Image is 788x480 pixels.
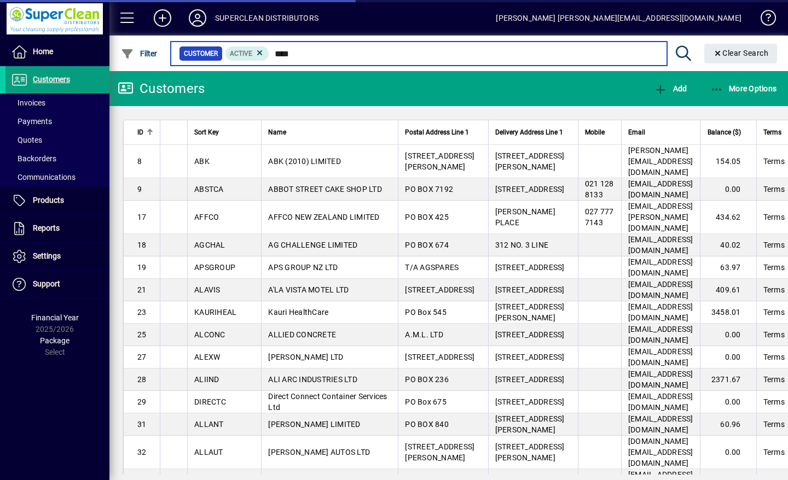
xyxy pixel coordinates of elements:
[11,173,76,182] span: Communications
[194,126,219,138] span: Sort Key
[763,262,785,273] span: Terms
[700,368,756,391] td: 2371.67
[585,179,614,199] span: 021 128 8133
[215,9,318,27] div: SUPERCLEAN DISTRIBUTORS
[194,285,221,294] span: ALAVIS
[763,126,781,138] span: Terms
[700,145,756,178] td: 154.05
[495,263,565,272] span: [STREET_ADDRESS]
[763,396,785,407] span: Terms
[405,285,474,294] span: [STREET_ADDRESS]
[137,375,147,384] span: 28
[710,84,777,93] span: More Options
[5,243,109,270] a: Settings
[268,126,391,138] div: Name
[268,213,379,221] span: AFFCO NEW ZEALAND LIMITED
[268,392,387,412] span: Direct Connect Container Services Ltd
[405,353,474,361] span: [STREET_ADDRESS]
[708,126,741,138] span: Balance ($)
[11,154,56,163] span: Backorders
[194,353,220,361] span: ALEXW
[700,346,756,368] td: 0.00
[763,419,785,430] span: Terms
[33,251,61,260] span: Settings
[194,213,219,221] span: AFFCO
[495,397,565,406] span: [STREET_ADDRESS]
[654,84,687,93] span: Add
[700,324,756,346] td: 0.00
[194,330,225,339] span: ALCONC
[495,285,565,294] span: [STREET_ADDRESS]
[268,308,328,317] span: Kauri HealthCare
[194,308,236,317] span: KAURIHEAL
[268,263,338,272] span: APS GROUP NZ LTD
[405,420,449,429] span: PO BOX 840
[495,353,565,361] span: [STREET_ADDRESS]
[700,201,756,234] td: 434.62
[137,126,143,138] span: ID
[700,178,756,201] td: 0.00
[700,391,756,413] td: 0.00
[11,98,45,107] span: Invoices
[628,257,693,277] span: [EMAIL_ADDRESS][DOMAIN_NAME]
[495,442,565,462] span: [STREET_ADDRESS][PERSON_NAME]
[137,308,147,317] span: 23
[5,215,109,242] a: Reports
[11,117,52,126] span: Payments
[137,330,147,339] span: 25
[5,271,109,298] a: Support
[495,375,565,384] span: [STREET_ADDRESS]
[194,157,210,166] span: ABK
[495,126,563,138] span: Delivery Address Line 1
[708,79,780,98] button: More Options
[628,370,693,389] span: [EMAIL_ADDRESS][DOMAIN_NAME]
[194,185,224,194] span: ABSTCA
[495,241,549,249] span: 312 NO. 3 LINE
[495,330,565,339] span: [STREET_ADDRESS]
[405,442,474,462] span: [STREET_ADDRESS][PERSON_NAME]
[5,38,109,66] a: Home
[33,47,53,56] span: Home
[700,256,756,279] td: 63.97
[33,224,60,232] span: Reports
[33,196,64,204] span: Products
[268,448,370,456] span: [PERSON_NAME] AUTOS LTD
[763,447,785,458] span: Terms
[763,212,785,223] span: Terms
[33,279,60,288] span: Support
[194,375,219,384] span: ALIIND
[194,448,223,456] span: ALLAUT
[121,49,158,58] span: Filter
[5,131,109,149] a: Quotes
[405,213,449,221] span: PO BOX 425
[268,420,360,429] span: [PERSON_NAME] LIMITED
[5,93,109,112] a: Invoices
[405,263,459,272] span: T/A AGSPARES
[628,202,693,232] span: [EMAIL_ADDRESS][PERSON_NAME][DOMAIN_NAME]
[137,353,147,361] span: 27
[763,156,785,167] span: Terms
[194,397,226,406] span: DIRECTC
[700,234,756,256] td: 40.02
[763,284,785,295] span: Terms
[763,307,785,318] span: Terms
[700,301,756,324] td: 3458.01
[11,136,42,144] span: Quotes
[496,9,741,27] div: [PERSON_NAME] [PERSON_NAME][EMAIL_ADDRESS][DOMAIN_NAME]
[268,126,286,138] span: Name
[5,187,109,214] a: Products
[405,308,447,317] span: PO Box 545
[268,353,343,361] span: [PERSON_NAME] LTD
[137,185,142,194] span: 9
[700,279,756,301] td: 409.61
[628,179,693,199] span: [EMAIL_ADDRESS][DOMAIN_NAME]
[31,313,79,322] span: Financial Year
[405,151,474,171] span: [STREET_ADDRESS][PERSON_NAME]
[268,285,349,294] span: A'LA VISTA MOTEL LTD
[628,347,693,367] span: [EMAIL_ADDRESS][DOMAIN_NAME]
[180,8,215,28] button: Profile
[405,241,449,249] span: PO BOX 674
[118,44,160,63] button: Filter
[585,126,615,138] div: Mobile
[763,329,785,340] span: Terms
